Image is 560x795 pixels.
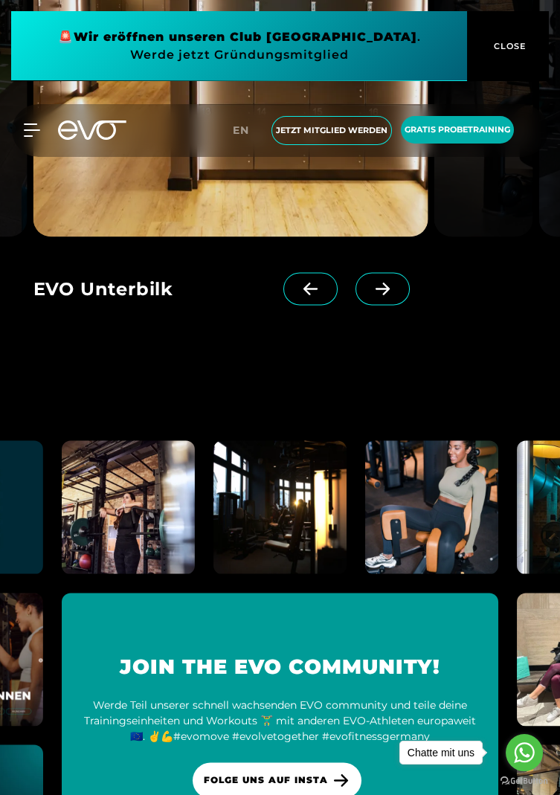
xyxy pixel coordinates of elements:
[62,440,195,573] img: evofitness instagram
[233,122,258,139] a: en
[490,39,527,53] span: CLOSE
[204,773,327,787] span: Folge uns auf Insta
[233,123,249,137] span: en
[365,440,498,573] img: evofitness instagram
[80,654,481,680] h3: Join the EVO community!
[399,741,483,765] a: Chatte mit uns
[396,116,518,145] a: Gratis Probetraining
[467,11,549,81] button: CLOSE
[213,440,347,573] img: evofitness instagram
[405,123,510,136] span: Gratis Probetraining
[80,698,481,744] div: Werde Teil unserer schnell wachsenden EVO community und teile deine Trainingseinheiten und Workou...
[506,734,543,771] a: Go to whatsapp
[276,124,387,137] span: Jetzt Mitglied werden
[267,116,396,145] a: Jetzt Mitglied werden
[400,741,482,764] div: Chatte mit uns
[501,776,548,785] a: Go to GetButton.io website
